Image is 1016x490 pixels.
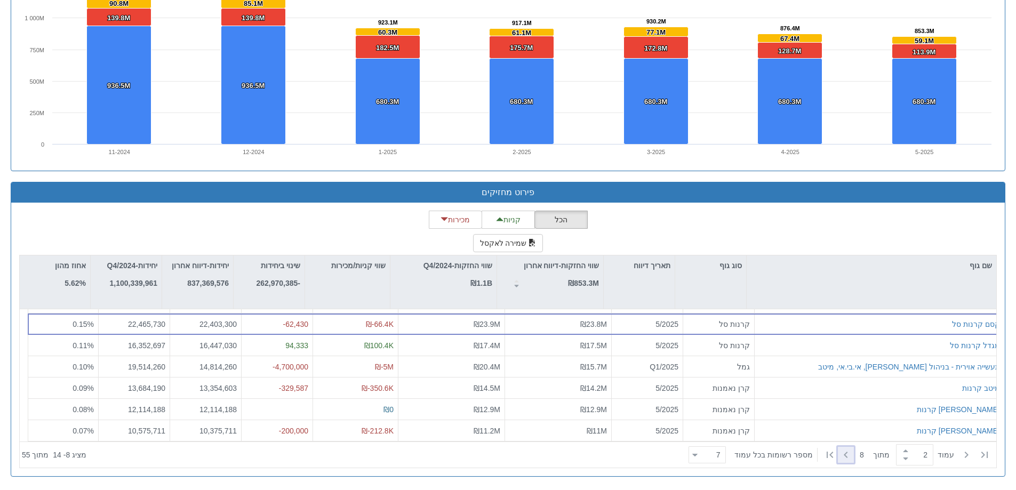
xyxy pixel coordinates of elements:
[29,47,44,53] text: 750M
[474,363,500,371] span: ₪20.4M
[962,383,1000,393] button: מיטב קרנות
[687,425,750,436] div: קרן נאמנות
[534,211,588,229] button: הכל
[616,362,678,372] div: Q1/2025
[474,320,500,328] span: ₪23.9M
[780,35,799,43] tspan: 67.4M
[568,279,599,287] strong: ₪853.3M
[915,28,934,34] tspan: 853.3M
[687,362,750,372] div: גמל
[103,340,165,351] div: 16,352,697
[818,362,1000,372] button: תעשייה אוירית - בניהול [PERSON_NAME], אי.בי.אי, מיטב
[675,255,746,276] div: סוג גוף
[587,427,607,435] span: ₪11M
[29,78,44,85] text: 500M
[734,449,813,460] span: ‏מספר רשומות בכל עמוד
[917,425,1000,436] div: [PERSON_NAME] קרנות
[366,320,394,328] span: ₪-66.4K
[33,362,94,372] div: 0.10 %
[33,425,94,436] div: 0.07 %
[174,425,237,436] div: 10,375,711
[246,383,308,393] div: -329,587
[474,427,500,435] span: ₪11.2M
[22,443,86,467] div: ‏מציג 8 - 14 ‏ מתוך 55
[470,279,492,287] strong: ₪1.1B
[580,320,607,328] span: ₪23.8M
[616,383,678,393] div: 5/2025
[65,279,86,287] strong: 5.62%
[917,404,1000,415] button: [PERSON_NAME] קרנות
[510,98,533,106] tspan: 680.3M
[687,383,750,393] div: קרן נאמנות
[378,28,397,36] tspan: 60.3M
[187,279,229,287] strong: 837,369,576
[383,405,394,414] span: ₪0
[19,188,997,197] h3: פירוט מחזיקים
[687,319,750,330] div: קרנות סל
[33,319,94,330] div: 0.15 %
[174,362,237,372] div: 14,814,260
[246,425,308,436] div: -200,000
[474,384,500,392] span: ₪14.5M
[41,141,44,148] text: 0
[616,404,678,415] div: 5/2025
[513,149,531,155] text: 2-2025
[305,255,390,276] div: שווי קניות/מכירות
[376,98,399,106] tspan: 680.3M
[580,341,607,350] span: ₪17.5M
[378,19,398,26] tspan: 923.1M
[781,149,799,155] text: 4-2025
[103,362,165,372] div: 19,514,260
[684,443,994,467] div: ‏ מתוך
[243,149,264,155] text: 12-2024
[364,341,394,350] span: ₪100.4K
[362,427,394,435] span: ₪-212.8K
[913,98,935,106] tspan: 680.3M
[913,48,935,56] tspan: 113.9M
[25,15,44,21] tspan: 1 000M
[29,110,44,116] text: 250M
[474,405,500,414] span: ₪12.9M
[33,383,94,393] div: 0.09 %
[107,14,130,22] tspan: 139.8M
[580,363,607,371] span: ₪15.7M
[616,340,678,351] div: 5/2025
[646,18,666,25] tspan: 930.2M
[778,98,801,106] tspan: 680.3M
[107,260,157,271] p: יחידות-Q4/2024
[644,44,667,52] tspan: 172.8M
[103,425,165,436] div: 10,575,711
[950,340,1000,351] button: מגדל קרנות סל
[379,149,397,155] text: 1-2025
[512,29,531,37] tspan: 61.1M
[952,319,1000,330] button: קסם קרנות סל
[174,383,237,393] div: 13,354,603
[647,149,665,155] text: 3-2025
[778,47,801,55] tspan: 128.7M
[512,20,532,26] tspan: 917.1M
[256,260,300,271] p: שינוי ביחידות
[644,98,667,106] tspan: 680.3M
[174,340,237,351] div: 16,447,030
[860,449,873,460] span: 8
[580,405,607,414] span: ₪12.9M
[915,149,933,155] text: 5-2025
[376,44,399,52] tspan: 182.5M
[524,260,599,271] p: שווי החזקות-דיווח אחרון
[423,260,492,271] p: שווי החזקות-Q4/2024
[242,14,265,22] tspan: 139.8M
[915,37,934,45] tspan: 59.1M
[375,363,394,371] span: ₪-5M
[429,211,482,229] button: מכירות
[510,44,533,52] tspan: 175.7M
[616,319,678,330] div: 5/2025
[55,260,86,271] p: אחוז מהון
[362,384,394,392] span: ₪-350.6K
[246,319,308,330] div: -62,430
[172,260,229,271] p: יחידות-דיווח אחרון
